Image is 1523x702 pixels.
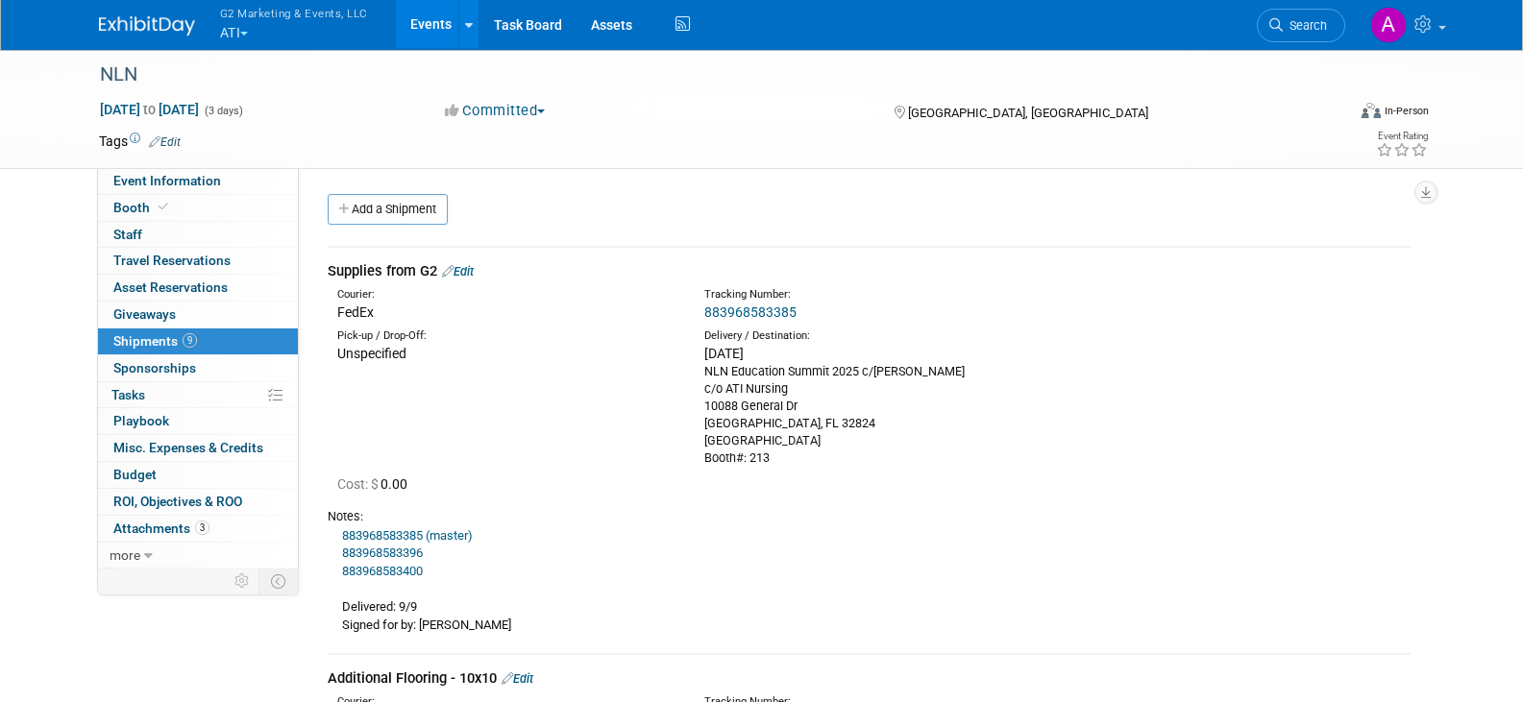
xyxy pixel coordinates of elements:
[328,194,448,225] a: Add a Shipment
[113,494,242,509] span: ROI, Objectives & ROO
[113,253,231,268] span: Travel Reservations
[113,360,196,375] span: Sponsorships
[99,132,181,151] td: Tags
[149,135,181,149] a: Edit
[98,302,298,327] a: Giveaways
[113,333,197,349] span: Shipments
[98,382,298,408] a: Tasks
[98,489,298,515] a: ROI, Objectives & ROO
[1362,103,1381,118] img: Format-Inperson.png
[113,467,157,482] span: Budget
[98,168,298,194] a: Event Information
[113,440,263,455] span: Misc. Expenses & Credits
[110,547,140,563] span: more
[328,261,1411,281] div: Supplies from G2
[98,435,298,461] a: Misc. Expenses & Credits
[1257,9,1345,42] a: Search
[98,516,298,542] a: Attachments3
[99,16,195,36] img: ExhibitDay
[328,668,1411,689] div: Additional Flooring - 10x10
[328,508,1411,525] div: Notes:
[328,525,1411,635] div: Delivered: 9/9 Signed for by: [PERSON_NAME]
[1376,132,1428,141] div: Event Rating
[342,545,423,560] a: 883968583396
[98,355,298,381] a: Sponsorships
[113,306,176,322] span: Giveaways
[111,387,145,402] span: Tasks
[113,227,142,242] span: Staff
[704,344,1043,363] div: [DATE]
[337,476,415,492] span: 0.00
[98,195,298,221] a: Booth
[1384,104,1429,118] div: In-Person
[220,3,368,23] span: G2 Marketing & Events, LLC
[1232,100,1430,129] div: Event Format
[438,101,553,121] button: Committed
[113,520,209,536] span: Attachments
[337,328,676,344] div: Pick-up / Drop-Off:
[159,202,168,212] i: Booth reservation complete
[908,106,1148,120] span: [GEOGRAPHIC_DATA], [GEOGRAPHIC_DATA]
[183,333,197,348] span: 9
[98,248,298,274] a: Travel Reservations
[98,408,298,434] a: Playbook
[203,105,243,117] span: (3 days)
[113,279,228,295] span: Asset Reservations
[337,346,406,361] span: Unspecified
[502,671,533,686] a: Edit
[140,102,159,117] span: to
[98,328,298,354] a: Shipments9
[98,462,298,488] a: Budget
[113,173,221,188] span: Event Information
[113,413,169,428] span: Playbook
[1283,18,1327,33] span: Search
[99,101,200,118] span: [DATE] [DATE]
[98,543,298,569] a: more
[704,363,1043,467] div: NLN Education Summit 2025 c/[PERSON_NAME] c/o ATI Nursing 10088 General Dr [GEOGRAPHIC_DATA], FL ...
[342,564,423,578] a: 883968583400
[704,304,797,320] a: 883968583385
[98,222,298,248] a: Staff
[98,275,298,301] a: Asset Reservations
[258,569,298,593] td: Toggle Event Tabs
[195,520,209,535] span: 3
[704,287,1135,303] div: Tracking Number:
[226,569,259,593] td: Personalize Event Tab Strip
[337,476,381,492] span: Cost: $
[337,287,676,303] div: Courier:
[93,58,1316,92] div: NLN
[113,200,172,215] span: Booth
[704,328,1043,344] div: Delivery / Destination:
[442,264,474,278] a: Edit
[337,303,676,322] div: FedEx
[342,528,473,543] a: 883968583385 (master)
[1370,7,1407,43] img: Anna Lerner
